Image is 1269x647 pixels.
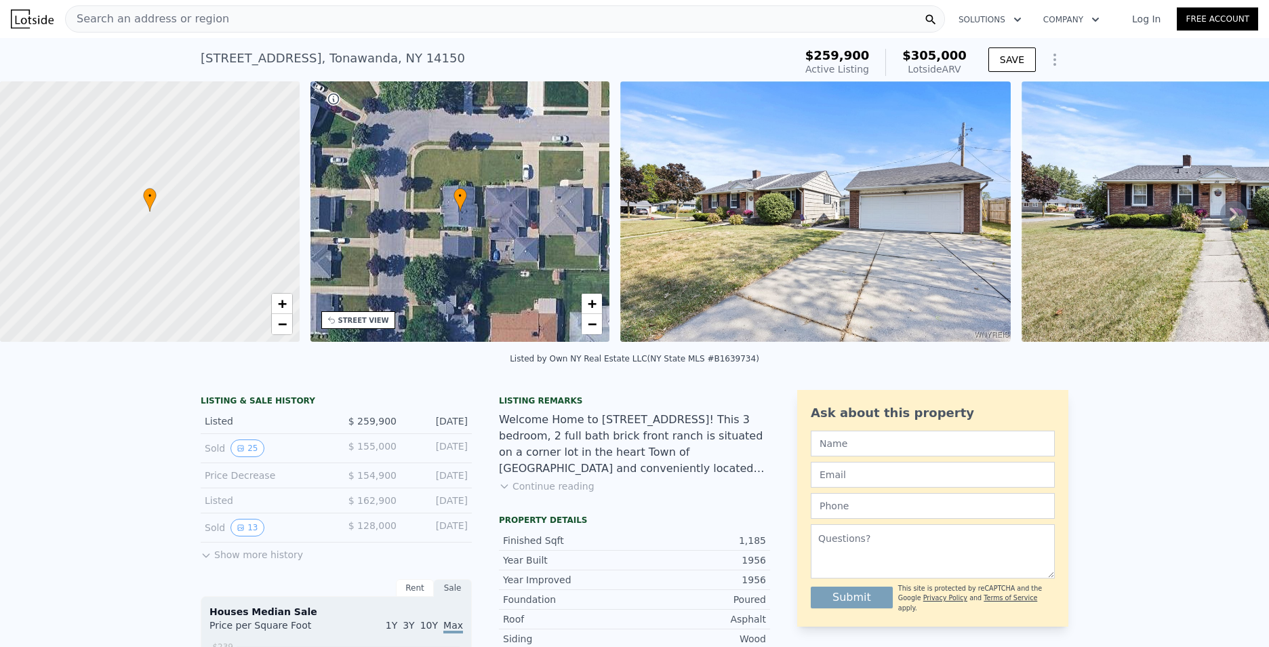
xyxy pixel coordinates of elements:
button: View historical data [230,439,264,457]
a: Log In [1116,12,1177,26]
button: Solutions [948,7,1032,32]
div: 1956 [634,573,766,587]
div: Listed [205,494,325,507]
span: Search an address or region [66,11,229,27]
div: • [143,188,157,212]
div: • [454,188,467,212]
div: Year Built [503,553,634,567]
span: $ 259,900 [348,416,397,427]
div: 1956 [634,553,766,567]
div: Sold [205,439,325,457]
span: $259,900 [805,48,870,62]
button: View historical data [230,519,264,536]
span: $ 155,000 [348,441,397,452]
span: + [588,295,597,312]
img: Sale: 169758700 Parcel: 73510719 [620,81,1011,342]
button: Show more history [201,543,303,562]
div: Lotside ARV [902,62,967,76]
div: [DATE] [407,494,468,507]
div: Ask about this property [811,404,1055,423]
span: $ 162,900 [348,495,397,506]
a: Terms of Service [984,594,1037,602]
div: Property details [499,515,770,526]
a: Privacy Policy [923,594,967,602]
div: Price Decrease [205,469,325,482]
span: • [454,190,467,202]
div: Foundation [503,593,634,606]
div: Sale [434,579,472,597]
button: Submit [811,587,893,608]
div: Listed by Own NY Real Estate LLC (NY State MLS #B1639734) [510,354,759,364]
span: 10Y [420,620,438,631]
div: Listing remarks [499,395,770,406]
div: [DATE] [407,439,468,457]
div: STREET VIEW [338,315,389,326]
a: Free Account [1177,7,1258,31]
button: Continue reading [499,479,595,493]
div: Wood [634,632,766,646]
div: Sold [205,519,325,536]
div: Roof [503,612,634,626]
div: [DATE] [407,519,468,536]
div: Houses Median Sale [209,605,463,619]
a: Zoom in [582,294,602,314]
div: Listed [205,414,325,428]
span: $ 154,900 [348,470,397,481]
span: • [143,190,157,202]
a: Zoom out [582,314,602,334]
div: [STREET_ADDRESS] , Tonawanda , NY 14150 [201,49,465,68]
div: 1,185 [634,534,766,547]
div: Year Improved [503,573,634,587]
a: Zoom out [272,314,292,334]
button: SAVE [988,47,1036,72]
button: Show Options [1041,46,1068,73]
div: Rent [396,579,434,597]
button: Company [1032,7,1110,32]
span: Max [443,620,463,633]
div: LISTING & SALE HISTORY [201,395,472,409]
span: − [588,315,597,332]
span: $ 128,000 [348,520,397,531]
div: Finished Sqft [503,534,634,547]
div: Poured [634,593,766,606]
div: Price per Square Foot [209,619,336,640]
div: [DATE] [407,414,468,428]
div: Asphalt [634,612,766,626]
span: − [277,315,286,332]
span: 1Y [386,620,397,631]
span: Active Listing [805,64,869,75]
div: Welcome Home to [STREET_ADDRESS]! This 3 bedroom, 2 full bath brick front ranch is situated on a ... [499,412,770,477]
div: [DATE] [407,469,468,482]
input: Phone [811,493,1055,519]
div: This site is protected by reCAPTCHA and the Google and apply. [898,584,1055,613]
span: $305,000 [902,48,967,62]
input: Name [811,431,1055,456]
a: Zoom in [272,294,292,314]
div: Siding [503,632,634,646]
img: Lotside [11,9,54,28]
span: + [277,295,286,312]
input: Email [811,462,1055,488]
span: 3Y [403,620,414,631]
